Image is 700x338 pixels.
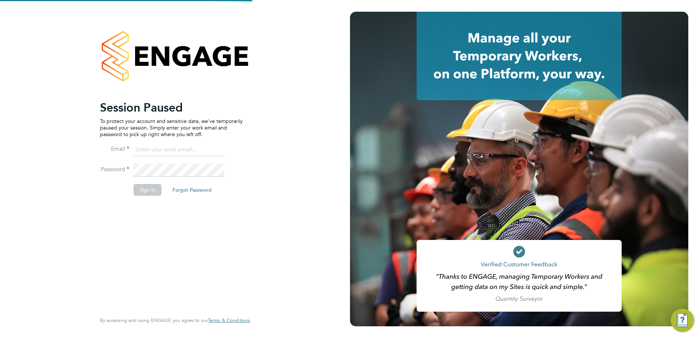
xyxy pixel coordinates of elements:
[208,317,250,323] span: Terms & Conditions
[100,317,250,323] span: By accessing and using ENGAGE you agree to our
[167,184,217,196] button: Forgot Password
[134,184,161,196] button: Sign In
[100,118,243,138] p: To protect your account and sensitive data, we've temporarily paused your session. Simply enter y...
[100,100,243,115] h2: Session Paused
[100,166,129,173] label: Password
[671,309,694,332] button: Engage Resource Center
[134,143,224,157] input: Enter your work email...
[100,145,129,153] label: Email
[208,318,250,323] a: Terms & Conditions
